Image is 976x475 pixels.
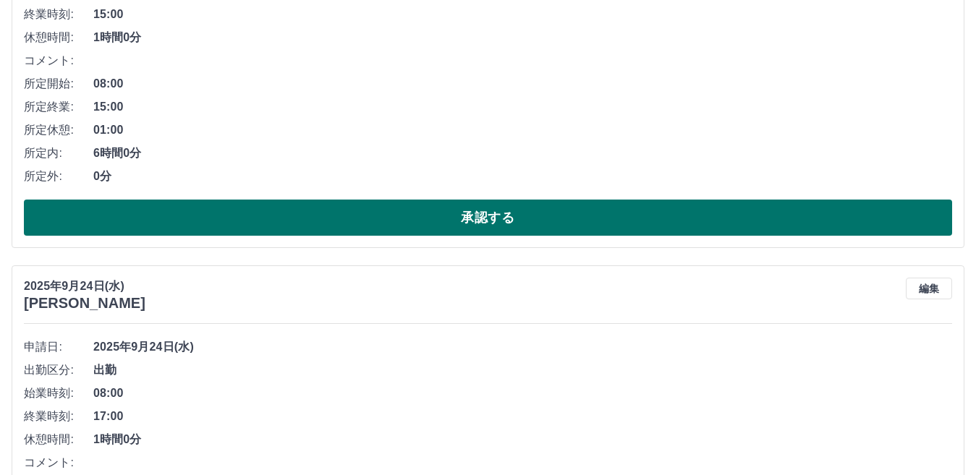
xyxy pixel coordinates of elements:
[24,52,93,69] span: コメント:
[24,295,145,312] h3: [PERSON_NAME]
[906,278,952,299] button: 編集
[24,278,145,295] p: 2025年9月24日(水)
[24,145,93,162] span: 所定内:
[24,408,93,425] span: 終業時刻:
[93,121,952,139] span: 01:00
[93,98,952,116] span: 15:00
[24,29,93,46] span: 休憩時間:
[24,121,93,139] span: 所定休憩:
[93,75,952,93] span: 08:00
[24,75,93,93] span: 所定開始:
[24,361,93,379] span: 出勤区分:
[93,338,952,356] span: 2025年9月24日(水)
[93,431,952,448] span: 1時間0分
[93,6,952,23] span: 15:00
[24,338,93,356] span: 申請日:
[24,98,93,116] span: 所定終業:
[24,168,93,185] span: 所定外:
[24,454,93,471] span: コメント:
[93,361,952,379] span: 出勤
[93,385,952,402] span: 08:00
[24,200,952,236] button: 承認する
[93,145,952,162] span: 6時間0分
[93,408,952,425] span: 17:00
[24,385,93,402] span: 始業時刻:
[24,431,93,448] span: 休憩時間:
[24,6,93,23] span: 終業時刻:
[93,29,952,46] span: 1時間0分
[93,168,952,185] span: 0分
